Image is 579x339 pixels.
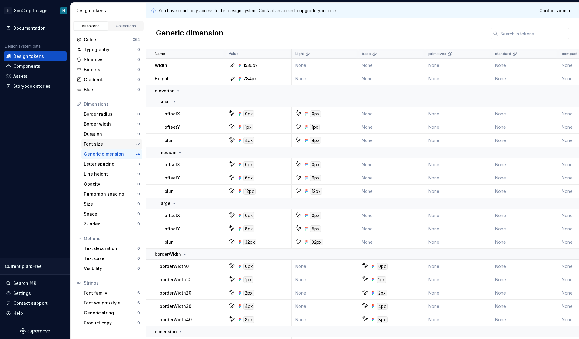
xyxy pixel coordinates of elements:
[74,75,142,84] a: Gradients0
[13,53,44,59] div: Design tokens
[425,260,491,273] td: None
[158,8,337,14] p: You have read-only access to this design system. Contact an admin to upgrade your role.
[358,107,425,120] td: None
[358,59,425,72] td: None
[84,290,137,296] div: Font family
[425,59,491,72] td: None
[84,300,137,306] div: Font weight/style
[4,298,67,308] button: Contact support
[160,99,171,105] p: small
[310,188,322,195] div: 12px
[155,51,165,56] p: Name
[81,129,142,139] a: Duration0
[4,288,67,298] a: Settings
[81,254,142,263] a: Text case0
[74,35,142,44] a: Colors364
[84,131,137,137] div: Duration
[498,28,569,39] input: Search in tokens...
[310,161,321,168] div: 0px
[491,59,558,72] td: None
[243,239,256,245] div: 32px
[164,162,180,168] p: offsetX
[84,255,137,262] div: Text case
[243,316,254,323] div: 8px
[84,87,137,93] div: Blurs
[137,246,140,251] div: 0
[243,175,254,181] div: 6px
[491,222,558,235] td: None
[137,132,140,137] div: 0
[358,72,425,85] td: None
[164,188,173,194] p: blur
[137,77,140,82] div: 0
[160,317,192,323] p: borderWidth40
[310,110,321,117] div: 0px
[84,151,135,157] div: Generic dimension
[137,182,140,186] div: 11
[377,303,388,310] div: 4px
[137,266,140,271] div: 0
[160,150,176,156] p: medium
[81,264,142,273] a: Visibility0
[84,77,137,83] div: Gradients
[4,7,12,14] div: S
[310,137,321,144] div: 4px
[160,200,170,206] p: large
[84,245,137,252] div: Text decoration
[243,124,253,130] div: 1px
[137,222,140,226] div: 0
[358,222,425,235] td: None
[84,111,137,117] div: Border radius
[81,244,142,253] a: Text decoration0
[137,87,140,92] div: 0
[20,328,50,334] svg: Supernova Logo
[84,235,140,242] div: Options
[76,24,106,28] div: All tokens
[155,76,169,82] p: Height
[137,112,140,117] div: 8
[491,107,558,120] td: None
[137,212,140,216] div: 0
[292,313,358,326] td: None
[425,286,491,300] td: None
[243,212,254,219] div: 0px
[84,67,137,73] div: Borders
[164,111,180,117] p: offsetX
[491,120,558,134] td: None
[155,329,177,335] p: dimension
[491,171,558,185] td: None
[137,192,140,196] div: 0
[164,226,180,232] p: offsetY
[5,263,65,269] div: Current plan : Free
[84,280,140,286] div: Strings
[74,85,142,94] a: Blurs0
[160,263,189,269] p: borderWidth0
[425,209,491,222] td: None
[84,101,140,107] div: Dimensions
[495,51,511,56] p: standard
[81,199,142,209] a: Size0
[4,61,67,71] a: Components
[243,225,254,232] div: 8px
[13,25,46,31] div: Documentation
[425,107,491,120] td: None
[539,8,570,14] span: Contact admin
[377,263,388,270] div: 0px
[84,171,137,177] div: Line height
[243,161,254,168] div: 0px
[155,62,167,68] p: Width
[425,313,491,326] td: None
[84,191,137,197] div: Paragraph spacing
[243,303,254,310] div: 4px
[491,185,558,198] td: None
[4,278,67,288] button: Search ⌘K
[13,310,23,316] div: Help
[243,62,258,68] div: 1536px
[1,4,69,17] button: SSimCorp Design SystemN
[377,316,388,323] div: 8px
[425,235,491,249] td: None
[62,8,65,13] div: N
[243,263,254,270] div: 0px
[13,73,28,79] div: Assets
